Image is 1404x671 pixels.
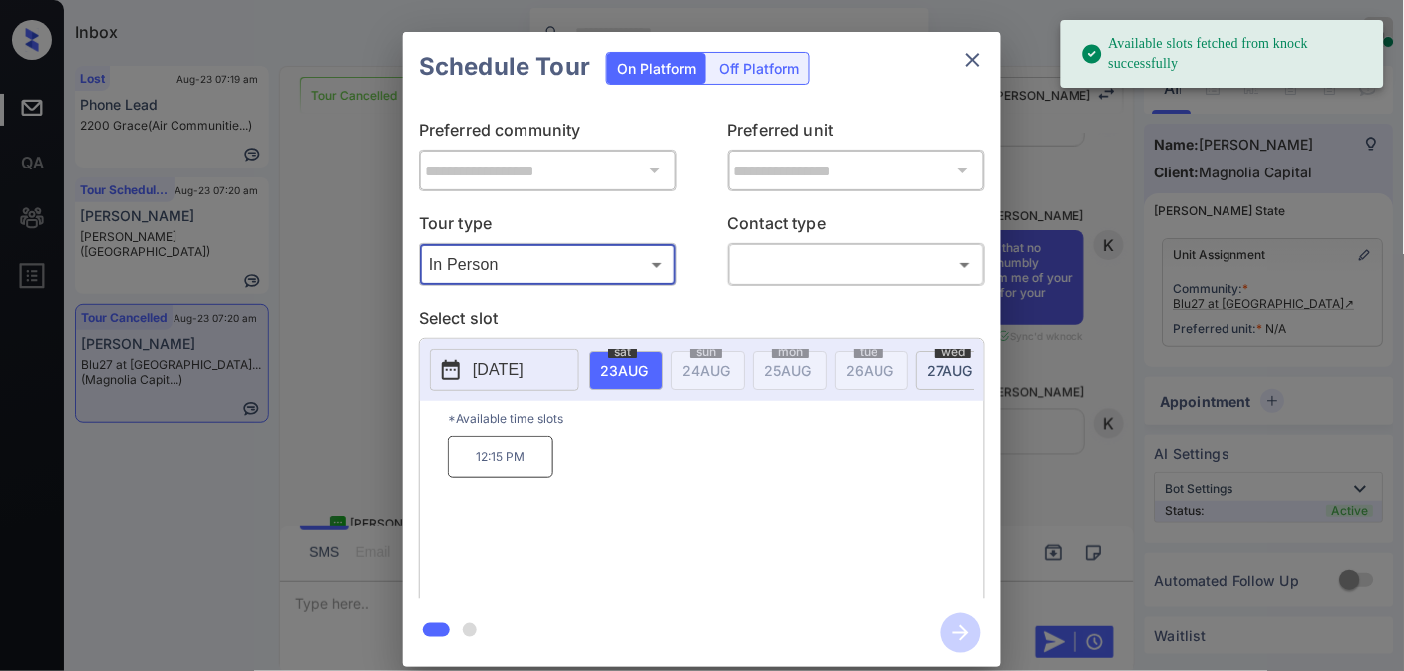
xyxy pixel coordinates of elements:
[608,346,637,358] span: sat
[424,248,672,281] div: In Person
[927,362,972,379] span: 27 AUG
[589,351,663,390] div: date-select
[473,358,524,382] p: [DATE]
[935,346,971,358] span: wed
[728,211,986,243] p: Contact type
[607,53,706,84] div: On Platform
[1081,26,1368,82] div: Available slots fetched from knock successfully
[709,53,809,84] div: Off Platform
[419,118,677,150] p: Preferred community
[916,351,990,390] div: date-select
[600,362,648,379] span: 23 AUG
[448,401,984,436] p: *Available time slots
[953,40,993,80] button: close
[728,118,986,150] p: Preferred unit
[403,32,606,102] h2: Schedule Tour
[448,436,553,478] p: 12:15 PM
[419,306,985,338] p: Select slot
[419,211,677,243] p: Tour type
[430,349,579,391] button: [DATE]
